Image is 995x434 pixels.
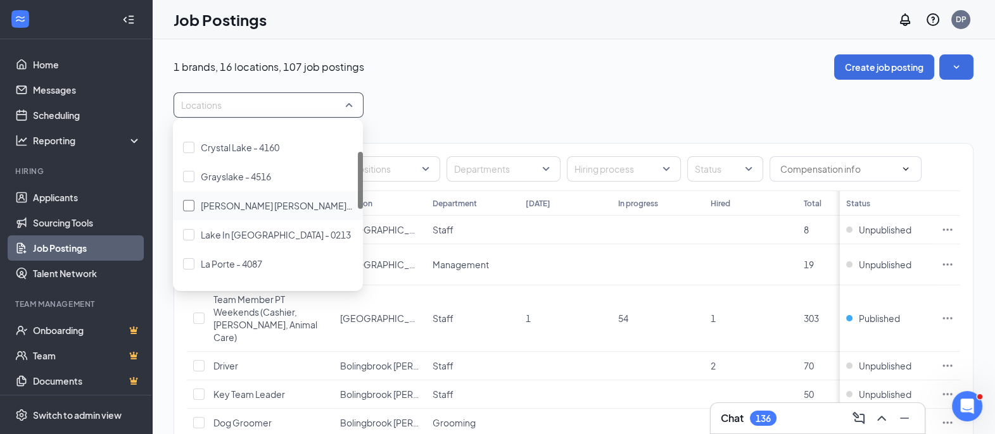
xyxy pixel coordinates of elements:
a: TeamCrown [33,343,141,368]
svg: Minimize [897,411,912,426]
svg: Settings [15,409,28,421]
span: Unpublished [859,388,911,400]
span: Team Member PT Weekends (Cashier, [PERSON_NAME], Animal Care) [213,294,317,343]
a: Applicants [33,185,141,210]
td: Staff [426,285,519,352]
a: Messages [33,77,141,102]
span: 8 [804,224,809,235]
svg: ComposeMessage [851,411,866,426]
button: ChevronUp [871,408,892,428]
span: 303 [804,313,819,324]
svg: SmallChevronDown [950,61,963,73]
svg: Ellipses [941,416,954,429]
span: 70 [804,360,814,371]
a: SurveysCrown [33,394,141,419]
svg: ChevronUp [874,411,889,426]
span: [GEOGRAPHIC_DATA] - 0180 [340,313,460,324]
span: Unpublished [859,258,911,271]
span: Grayslake - 4516 [201,171,271,182]
span: [GEOGRAPHIC_DATA] - 0180 [340,224,460,235]
div: Hiring [15,166,139,177]
span: 1 [526,313,531,324]
span: Management [433,259,489,270]
td: Management [426,244,519,285]
th: [DATE] [519,190,612,216]
div: La Porte - 4087 [173,249,363,278]
th: Total [797,190,890,216]
span: Bolingbrook [PERSON_NAME] - 4515 [340,417,493,428]
td: Bolingbrook - 0180 [334,244,426,285]
span: [PERSON_NAME] [PERSON_NAME] - 4196 [201,200,374,211]
div: DP [956,14,966,25]
span: 54 [618,313,628,324]
svg: Ellipses [941,258,954,271]
a: Job Postings [33,235,141,261]
td: Bolingbrook - 0180 [334,216,426,244]
a: Scheduling [33,102,141,128]
svg: ChevronDown [901,164,911,174]
span: Staff [433,313,453,324]
span: 50 [804,388,814,400]
span: Bolingbrook [PERSON_NAME] - 4515 [340,388,493,400]
button: ComposeMessage [849,408,869,428]
svg: Collapse [122,13,135,26]
div: Switch to admin view [33,409,122,421]
div: Homer Glen - 4196 [173,191,363,220]
span: Crystal Lake - 4160 [201,142,279,153]
span: Unpublished [859,223,911,236]
div: Team Management [15,299,139,309]
td: Bolingbrook Weber - 4515 [334,352,426,380]
span: 19 [804,259,814,270]
span: [GEOGRAPHIC_DATA] - 0180 [340,259,460,270]
a: Home [33,52,141,77]
input: Compensation info [780,162,896,176]
span: Bolingbrook [PERSON_NAME] - 4515 [340,360,493,371]
td: Staff [426,216,519,244]
button: SmallChevronDown [939,54,973,80]
svg: Notifications [897,12,913,27]
span: Grooming [433,417,476,428]
td: Bolingbrook - 0180 [334,285,426,352]
div: Department [433,198,477,209]
svg: Ellipses [941,223,954,236]
span: Published [859,312,900,325]
a: DocumentsCrown [33,368,141,394]
td: Staff [426,352,519,380]
span: 2 [711,360,716,371]
svg: Analysis [15,134,28,147]
span: Lake In [GEOGRAPHIC_DATA] - 0213 [201,229,351,240]
span: 1 [711,313,716,324]
th: In progress [612,190,704,216]
td: Staff [426,380,519,409]
p: 1 brands, 16 locations, 107 job postings [174,60,364,74]
div: Crystal Lake - 4160 [173,133,363,162]
svg: QuestionInfo [925,12,941,27]
span: La Porte - 4087 [201,258,262,270]
div: Grayslake - 4516 [173,162,363,191]
th: Hired [704,190,797,216]
span: Staff [433,360,453,371]
div: Montgomery - 0227 [173,278,363,307]
div: Lake In The Hills - 0213 [173,220,363,249]
a: OnboardingCrown [33,318,141,343]
span: Key Team Leader [213,388,285,400]
div: 136 [756,413,771,424]
a: Sourcing Tools [33,210,141,235]
svg: WorkstreamLogo [14,13,27,25]
span: Unpublished [859,359,911,372]
iframe: Intercom live chat [952,391,982,421]
td: Bolingbrook Weber - 4515 [334,380,426,409]
span: Dog Groomer [213,417,272,428]
span: Staff [433,224,453,235]
a: Talent Network [33,261,141,286]
button: Minimize [894,408,915,428]
svg: Ellipses [941,388,954,400]
svg: Ellipses [941,312,954,325]
span: Staff [433,388,453,400]
button: Create job posting [834,54,934,80]
div: Reporting [33,134,142,147]
svg: Ellipses [941,359,954,372]
th: Status [840,190,935,216]
h3: Chat [721,411,744,425]
span: Driver [213,360,238,371]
